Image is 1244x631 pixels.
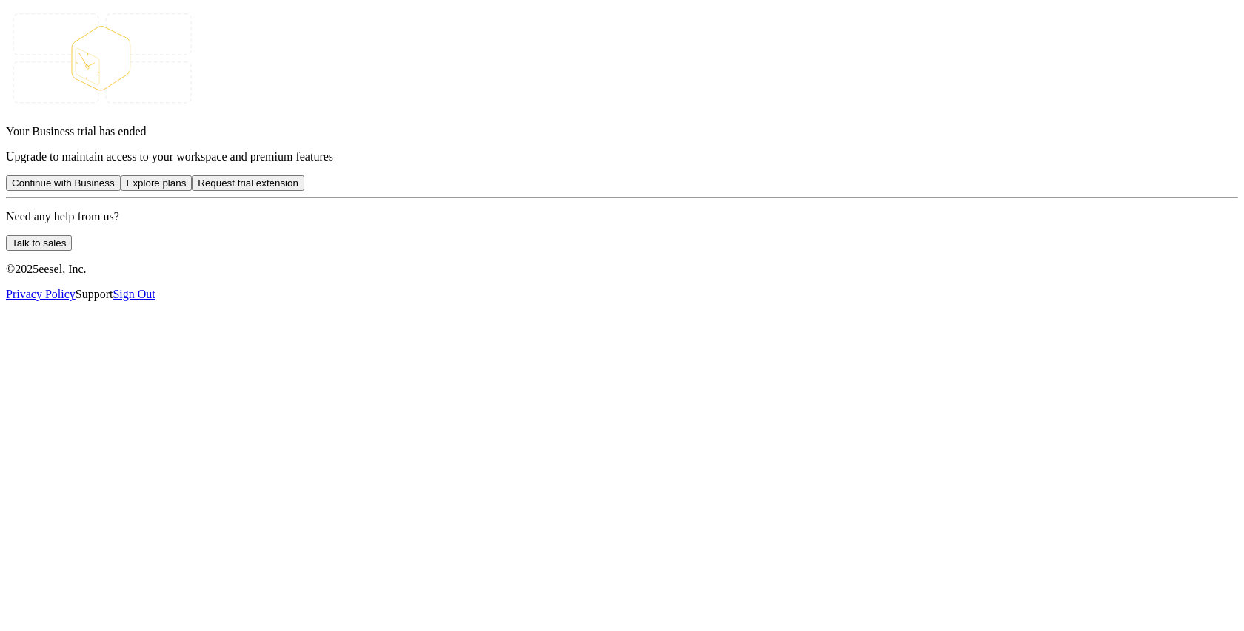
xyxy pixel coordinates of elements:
[6,175,121,191] button: Continue with Business
[192,175,304,191] button: Request trial extension
[6,288,76,300] a: Privacy Policy
[6,210,1238,223] p: Need any help from us?
[76,288,113,300] span: Support
[121,175,193,191] button: Explore plans
[6,125,1238,138] p: Your Business trial has ended
[113,288,155,300] a: Sign Out
[6,150,1238,163] p: Upgrade to maintain access to your workspace and premium features
[6,235,72,251] button: Talk to sales
[6,263,1238,276] p: © 2025 eesel, Inc.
